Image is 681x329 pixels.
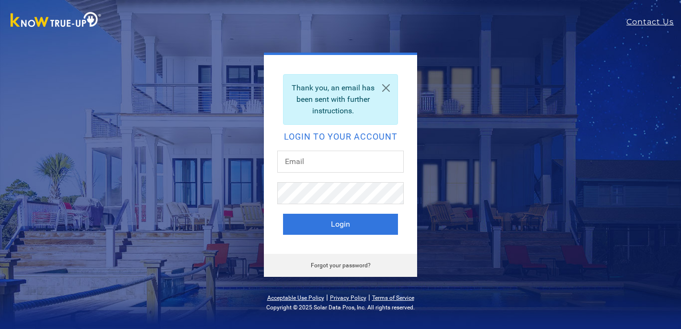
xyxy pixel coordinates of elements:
[375,75,397,101] a: Close
[283,74,398,125] div: Thank you, an email has been sent with further instructions.
[267,295,324,301] a: Acceptable Use Policy
[326,293,328,302] span: |
[277,151,404,173] input: Email
[283,214,398,235] button: Login
[283,132,398,141] h2: Login to your account
[311,262,371,269] a: Forgot your password?
[372,295,414,301] a: Terms of Service
[368,293,370,302] span: |
[330,295,366,301] a: Privacy Policy
[6,10,106,32] img: Know True-Up
[626,16,681,28] a: Contact Us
